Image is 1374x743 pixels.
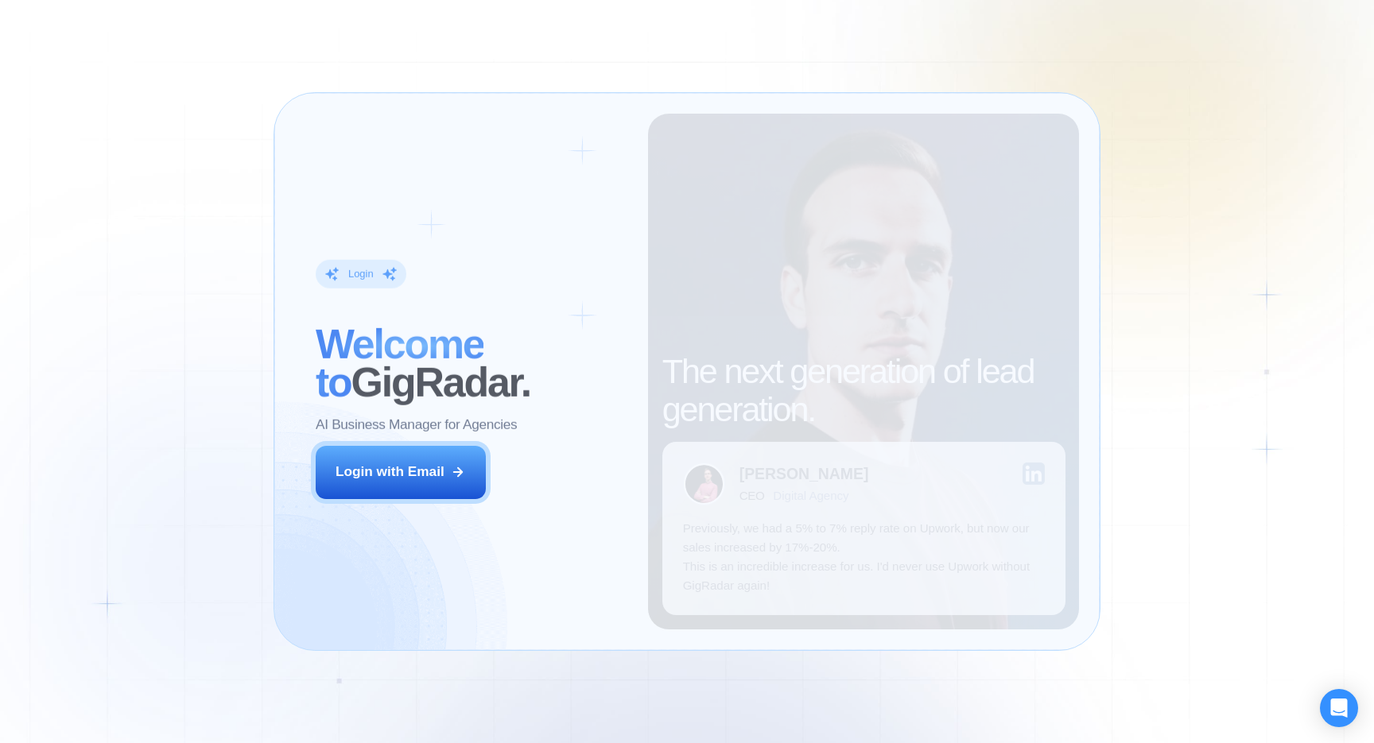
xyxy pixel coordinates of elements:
[1320,689,1358,727] div: Open Intercom Messenger
[773,489,848,502] div: Digital Agency
[348,267,374,281] div: Login
[739,489,765,502] div: CEO
[316,321,483,405] span: Welcome to
[683,519,1045,594] p: Previously, we had a 5% to 7% reply rate on Upwork, but now our sales increased by 17%-20%. This ...
[316,415,517,434] p: AI Business Manager for Agencies
[336,462,444,482] div: Login with Email
[739,466,869,482] div: [PERSON_NAME]
[316,446,486,499] button: Login with Email
[316,326,628,401] h2: ‍ GigRadar.
[662,353,1065,428] h2: The next generation of lead generation.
